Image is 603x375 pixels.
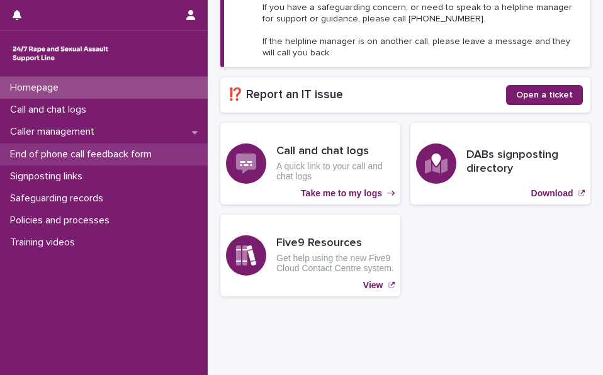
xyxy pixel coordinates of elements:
h3: Five9 Resources [276,237,395,250]
h2: ⁉️ Report an IT issue [228,87,506,102]
p: Get help using the new Five9 Cloud Contact Centre system. [276,253,395,274]
a: Download [410,123,590,204]
h3: DABs signposting directory [466,148,585,176]
h3: Call and chat logs [276,145,395,159]
p: Call and chat logs [5,104,96,116]
p: Safeguarding records [5,193,113,204]
span: Open a ticket [516,91,573,99]
a: Take me to my logs [220,123,400,204]
a: View [220,215,400,296]
p: Take me to my logs [301,188,382,199]
p: View [363,280,383,291]
p: Homepage [5,82,69,94]
img: rhQMoQhaT3yELyF149Cw [10,41,111,66]
p: Policies and processes [5,215,120,227]
p: A quick link to your call and chat logs [276,161,395,182]
a: Open a ticket [506,85,583,105]
p: Signposting links [5,171,93,182]
p: Download [531,188,573,199]
p: Training videos [5,237,85,249]
p: End of phone call feedback form [5,148,162,160]
p: Caller management [5,126,104,138]
p: If you have a safeguarding concern, or need to speak to a helpline manager for support or guidanc... [262,2,582,59]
